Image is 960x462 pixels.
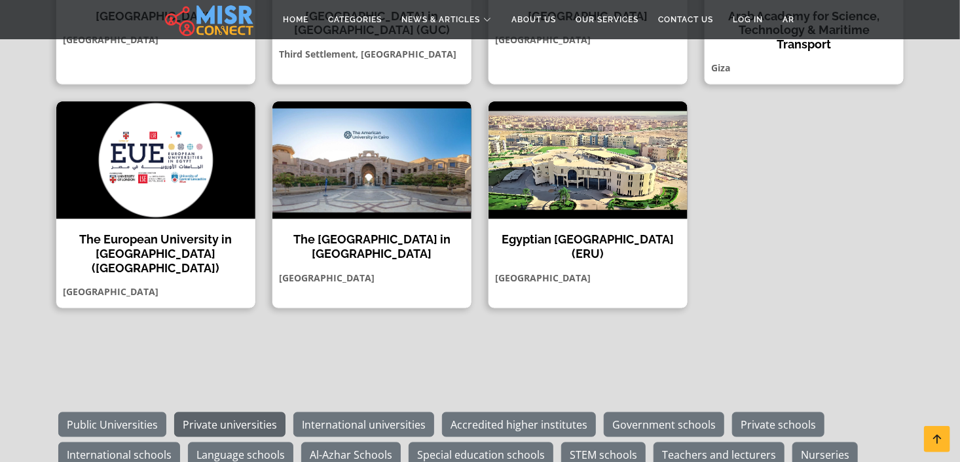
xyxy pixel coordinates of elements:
p: [GEOGRAPHIC_DATA] [56,33,255,46]
img: main.misr_connect [165,3,253,36]
span: News & Articles [402,14,481,26]
a: Private universities [174,412,286,437]
a: The European University in Egypt (EUE) The European University in [GEOGRAPHIC_DATA] ([GEOGRAPHIC_... [48,101,264,309]
a: News & Articles [392,7,502,32]
a: About Us [502,7,566,32]
h4: The [GEOGRAPHIC_DATA] in [GEOGRAPHIC_DATA] [282,232,462,260]
a: Government schools [604,412,724,437]
a: AR [773,7,805,32]
a: Home [274,7,319,32]
a: Our Services [566,7,649,32]
h4: Egyptian [GEOGRAPHIC_DATA] (ERU) [498,232,678,260]
p: Giza [705,61,904,75]
a: Contact Us [649,7,724,32]
a: The American University in Cairo The [GEOGRAPHIC_DATA] in [GEOGRAPHIC_DATA] [GEOGRAPHIC_DATA] [264,101,480,309]
p: [GEOGRAPHIC_DATA] [489,271,688,285]
p: Third Settlement, [GEOGRAPHIC_DATA] [272,47,471,61]
a: Accredited higher institutes [442,412,596,437]
a: Public Universities [58,412,166,437]
a: Egyptian Russian University (ERU) Egyptian [GEOGRAPHIC_DATA] (ERU) [GEOGRAPHIC_DATA] [480,101,696,309]
h4: The European University in [GEOGRAPHIC_DATA] ([GEOGRAPHIC_DATA]) [66,232,246,275]
a: Log in [724,7,773,32]
img: The American University in Cairo [272,101,471,219]
img: Egyptian Russian University (ERU) [489,101,688,219]
a: International universities [293,412,434,437]
p: [GEOGRAPHIC_DATA] [272,271,471,285]
a: Categories [319,7,392,32]
p: [GEOGRAPHIC_DATA] [56,285,255,298]
img: The European University in Egypt (EUE) [56,101,255,219]
a: Private schools [732,412,824,437]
